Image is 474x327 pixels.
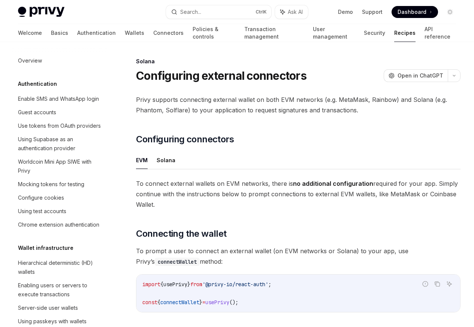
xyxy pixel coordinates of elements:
a: Overview [12,54,108,67]
a: Basics [51,24,68,42]
span: To connect external wallets on EVM networks, there is required for your app. Simply continue with... [136,178,461,210]
div: Solana [136,58,461,65]
span: usePrivy [163,281,187,288]
a: Recipes [394,24,416,42]
a: Dashboard [392,6,438,18]
span: (); [229,299,238,306]
button: Toggle dark mode [444,6,456,18]
a: Using Supabase as an authentication provider [12,133,108,155]
span: usePrivy [205,299,229,306]
a: Guest accounts [12,106,108,119]
span: Configuring connectors [136,133,234,145]
a: Connectors [153,24,184,42]
div: Configure cookies [18,193,64,202]
div: Using passkeys with wallets [18,317,87,326]
span: } [187,281,190,288]
a: Hierarchical deterministic (HD) wallets [12,256,108,279]
a: Mocking tokens for testing [12,178,108,191]
a: Policies & controls [193,24,235,42]
a: Demo [338,8,353,16]
span: Open in ChatGPT [398,72,443,79]
a: Wallets [125,24,144,42]
a: Enable SMS and WhatsApp login [12,92,108,106]
a: Use tokens from OAuth providers [12,119,108,133]
a: Welcome [18,24,42,42]
a: Support [362,8,383,16]
div: Mocking tokens for testing [18,180,84,189]
div: Using Supabase as an authentication provider [18,135,103,153]
div: Overview [18,56,42,65]
span: Ctrl K [256,9,267,15]
div: Enabling users or servers to execute transactions [18,281,103,299]
span: const [142,299,157,306]
a: Transaction management [244,24,304,42]
a: Worldcoin Mini App SIWE with Privy [12,155,108,178]
div: Search... [180,7,201,16]
button: Search...CtrlK [166,5,271,19]
button: Report incorrect code [420,279,430,289]
div: Chrome extension authentication [18,220,99,229]
button: Copy the contents from the code block [432,279,442,289]
span: from [190,281,202,288]
a: Configure cookies [12,191,108,205]
span: { [157,299,160,306]
h5: Wallet infrastructure [18,243,73,252]
span: To prompt a user to connect an external wallet (on EVM networks or Solana) to your app, use Privy... [136,246,461,267]
a: Enabling users or servers to execute transactions [12,279,108,301]
button: Solana [157,151,175,169]
h1: Configuring external connectors [136,69,307,82]
div: Server-side user wallets [18,303,78,312]
div: Using test accounts [18,207,66,216]
button: Ask AI [275,5,308,19]
span: import [142,281,160,288]
div: Hierarchical deterministic (HD) wallets [18,258,103,276]
span: ; [268,281,271,288]
span: { [160,281,163,288]
div: Enable SMS and WhatsApp login [18,94,99,103]
a: Using test accounts [12,205,108,218]
div: Worldcoin Mini App SIWE with Privy [18,157,103,175]
span: } [199,299,202,306]
button: Open in ChatGPT [384,69,448,82]
span: Privy supports connecting external wallet on both EVM networks (e.g. MetaMask, Rainbow) and Solan... [136,94,461,115]
a: Chrome extension authentication [12,218,108,231]
a: API reference [425,24,456,42]
span: Dashboard [398,8,426,16]
button: EVM [136,151,148,169]
div: Use tokens from OAuth providers [18,121,101,130]
h5: Authentication [18,79,57,88]
span: Ask AI [288,8,303,16]
span: connectWallet [160,299,199,306]
a: Security [364,24,385,42]
strong: no additional configuration [293,180,373,187]
code: connectWallet [155,258,200,266]
a: Server-side user wallets [12,301,108,315]
img: light logo [18,7,64,17]
span: '@privy-io/react-auth' [202,281,268,288]
a: User management [313,24,355,42]
a: Authentication [77,24,116,42]
div: Guest accounts [18,108,56,117]
button: Ask AI [444,279,454,289]
span: Connecting the wallet [136,228,226,240]
span: = [202,299,205,306]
